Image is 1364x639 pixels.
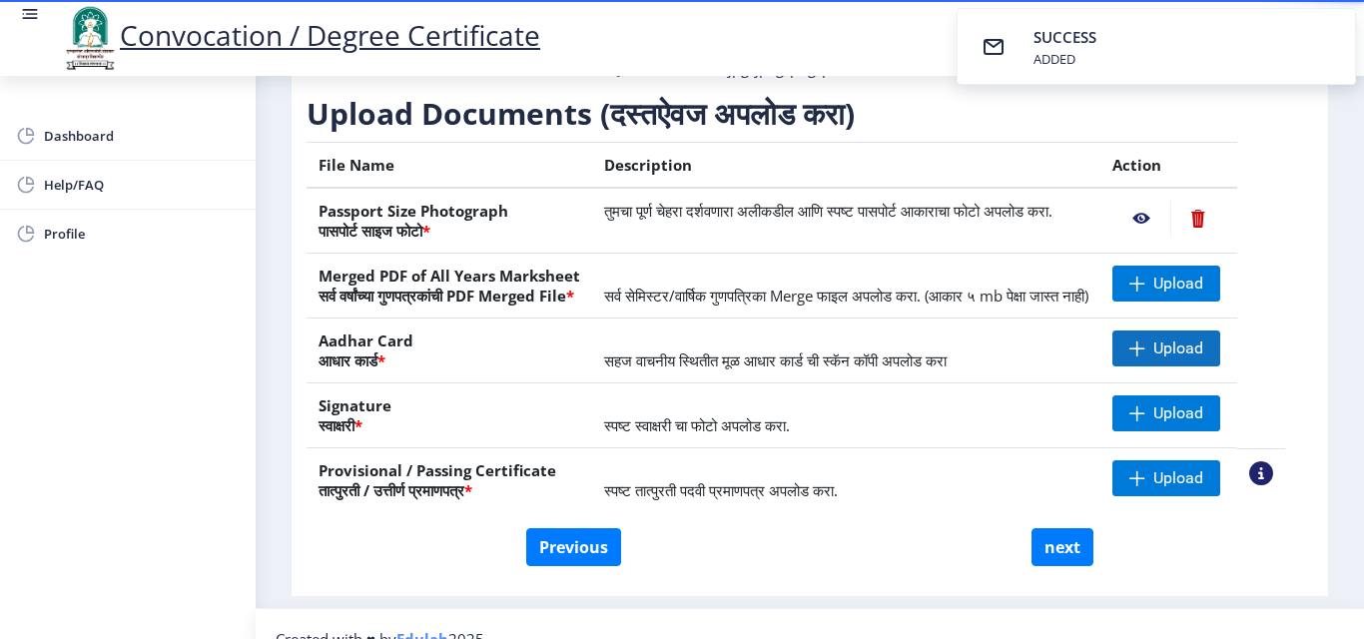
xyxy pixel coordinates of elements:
th: Signature स्वाक्षरी [307,383,592,448]
nb-action: View File [1112,201,1170,237]
a: Convocation / Degree Certificate [60,16,540,54]
img: logo [60,4,120,72]
span: Dashboard [44,124,240,148]
td: तुमचा पूर्ण चेहरा दर्शवणारा अलीकडील आणि स्पष्ट पासपोर्ट आकाराचा फोटो अपलोड करा. [592,188,1100,254]
h3: Upload Documents (दस्तऐवज अपलोड करा) [307,94,1285,134]
th: Action [1100,143,1237,189]
span: सर्व सेमिस्टर/वार्षिक गुणपत्रिका Merge फाइल अपलोड करा. (आकार ५ mb पेक्षा जास्त नाही) [604,286,1088,306]
button: Previous [526,528,621,566]
th: Provisional / Passing Certificate तात्पुरती / उत्तीर्ण प्रमाणपत्र [307,448,592,513]
th: Aadhar Card आधार कार्ड [307,319,592,383]
span: सहज वाचनीय स्थितीत मूळ आधार कार्ड ची स्कॅन कॉपी अपलोड करा [604,350,947,370]
span: स्पष्ट तात्पुरती पदवी प्रमाणपत्र अपलोड करा. [604,480,838,500]
span: SUCCESS [1033,27,1096,47]
button: next [1031,528,1093,566]
span: Profile [44,222,240,246]
span: Help/FAQ [44,173,240,197]
span: Upload [1153,468,1203,488]
th: Merged PDF of All Years Marksheet सर्व वर्षांच्या गुणपत्रकांची PDF Merged File [307,254,592,319]
span: स्पष्ट स्वाक्षरी चा फोटो अपलोड करा. [604,415,790,435]
th: Passport Size Photograph पासपोर्ट साइज फोटो [307,188,592,254]
span: Upload [1153,274,1203,294]
nb-action: View Sample PDC [1249,461,1273,485]
div: ADDED [1033,50,1100,68]
span: Upload [1153,338,1203,358]
th: File Name [307,143,592,189]
span: Upload [1153,403,1203,423]
th: Description [592,143,1100,189]
nb-action: Delete File [1170,201,1225,237]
